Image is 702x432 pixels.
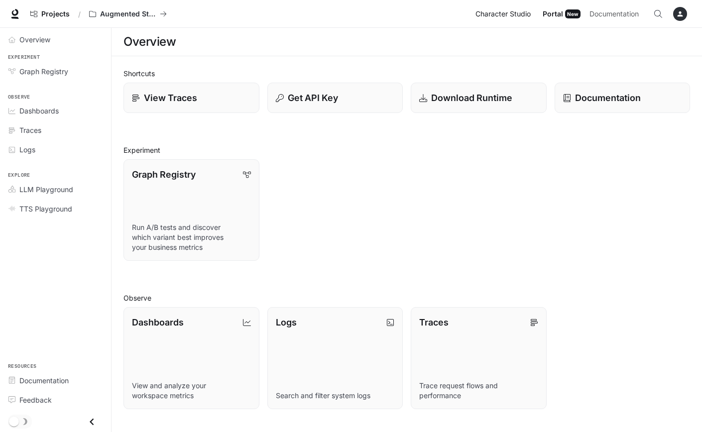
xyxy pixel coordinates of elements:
[144,91,197,105] p: View Traces
[419,381,538,401] p: Trace request flows and performance
[123,293,690,303] h2: Observe
[85,4,171,24] button: All workspaces
[648,4,668,24] button: Open Command Menu
[471,4,538,24] a: Character Studio
[81,412,103,432] button: Close drawer
[9,416,19,427] span: Dark mode toggle
[419,316,449,329] p: Traces
[565,9,581,18] div: New
[267,307,403,409] a: LogsSearch and filter system logs
[276,391,395,401] p: Search and filter system logs
[288,91,338,105] p: Get API Key
[431,91,512,105] p: Download Runtime
[123,83,259,113] a: View Traces
[123,68,690,79] h2: Shortcuts
[19,66,68,77] span: Graph Registry
[100,10,156,18] p: Augmented Storytelling
[19,125,41,135] span: Traces
[4,372,107,389] a: Documentation
[555,83,691,113] a: Documentation
[4,121,107,139] a: Traces
[19,144,35,155] span: Logs
[4,391,107,409] a: Feedback
[539,4,585,24] a: PortalNew
[74,9,85,19] div: /
[19,106,59,116] span: Dashboards
[26,4,74,24] a: Go to projects
[19,34,50,45] span: Overview
[575,91,641,105] p: Documentation
[411,307,547,409] a: TracesTrace request flows and performance
[123,307,259,409] a: DashboardsView and analyze your workspace metrics
[585,4,646,24] a: Documentation
[276,316,297,329] p: Logs
[4,63,107,80] a: Graph Registry
[41,10,70,18] span: Projects
[4,102,107,119] a: Dashboards
[411,83,547,113] a: Download Runtime
[19,375,69,386] span: Documentation
[4,200,107,217] a: TTS Playground
[132,381,251,401] p: View and analyze your workspace metrics
[132,222,251,252] p: Run A/B tests and discover which variant best improves your business metrics
[4,31,107,48] a: Overview
[589,8,639,20] span: Documentation
[123,159,259,261] a: Graph RegistryRun A/B tests and discover which variant best improves your business metrics
[4,141,107,158] a: Logs
[132,168,196,181] p: Graph Registry
[475,8,531,20] span: Character Studio
[123,145,690,155] h2: Experiment
[132,316,184,329] p: Dashboards
[4,181,107,198] a: LLM Playground
[19,184,73,195] span: LLM Playground
[19,395,52,405] span: Feedback
[543,8,563,20] span: Portal
[267,83,403,113] button: Get API Key
[123,32,176,52] h1: Overview
[19,204,72,214] span: TTS Playground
